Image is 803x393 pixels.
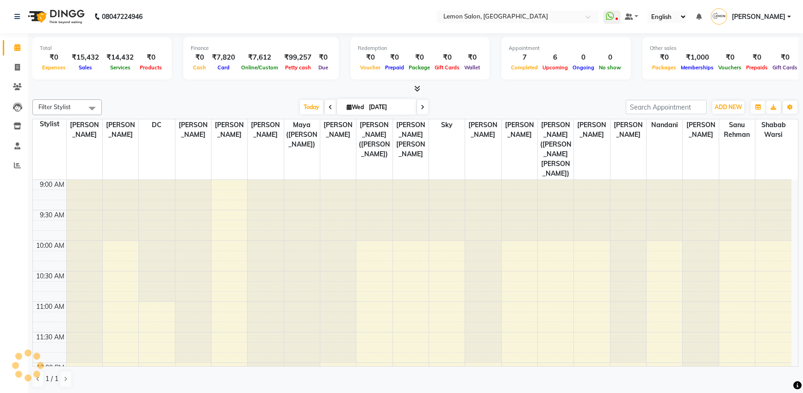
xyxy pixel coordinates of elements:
[502,119,537,141] span: [PERSON_NAME]
[716,64,744,71] span: Vouchers
[320,119,356,141] span: [PERSON_NAME]
[462,64,482,71] span: Wallet
[34,332,66,342] div: 11:30 AM
[40,44,164,52] div: Total
[509,44,623,52] div: Appointment
[280,52,315,63] div: ₹99,257
[597,64,623,71] span: No show
[383,64,406,71] span: Prepaid
[462,52,482,63] div: ₹0
[315,52,331,63] div: ₹0
[626,100,707,114] input: Search Appointment
[191,64,208,71] span: Cash
[406,52,432,63] div: ₹0
[744,64,770,71] span: Prepaids
[137,64,164,71] span: Products
[103,119,138,141] span: [PERSON_NAME]
[284,119,320,150] span: Maya ([PERSON_NAME])
[103,52,137,63] div: ₹14,432
[356,119,392,160] span: [PERSON_NAME] ([PERSON_NAME])
[570,52,597,63] div: 0
[34,241,66,251] div: 10:00 AM
[540,64,570,71] span: Upcoming
[432,64,462,71] span: Gift Cards
[34,302,66,312] div: 11:00 AM
[650,44,800,52] div: Other sales
[406,64,432,71] span: Package
[770,52,800,63] div: ₹0
[67,119,102,141] span: [PERSON_NAME]
[108,64,133,71] span: Services
[139,119,174,131] span: DC
[45,374,58,384] span: 1 / 1
[719,119,755,141] span: Sanu Rehman
[366,100,412,114] input: 2025-09-03
[283,64,313,71] span: Petty cash
[574,119,610,141] span: [PERSON_NAME]
[24,4,87,30] img: logo
[744,52,770,63] div: ₹0
[38,180,66,190] div: 9:00 AM
[102,4,143,30] b: 08047224946
[212,119,247,141] span: [PERSON_NAME]
[358,64,383,71] span: Voucher
[33,119,66,129] div: Stylist
[208,52,239,63] div: ₹7,820
[715,104,742,111] span: ADD NEW
[40,64,68,71] span: Expenses
[393,119,429,160] span: [PERSON_NAME] [PERSON_NAME]
[679,52,716,63] div: ₹1,000
[650,64,679,71] span: Packages
[137,52,164,63] div: ₹0
[34,271,66,281] div: 10:30 AM
[38,210,66,220] div: 9:30 AM
[40,52,68,63] div: ₹0
[711,8,727,25] img: Lakshmi Rawat
[248,119,283,141] span: [PERSON_NAME]
[538,119,573,179] span: [PERSON_NAME] ([PERSON_NAME] [PERSON_NAME])
[509,52,540,63] div: 7
[358,44,482,52] div: Redemption
[716,52,744,63] div: ₹0
[175,119,211,141] span: [PERSON_NAME]
[650,52,679,63] div: ₹0
[68,52,103,63] div: ₹15,432
[712,101,744,114] button: ADD NEW
[770,64,800,71] span: Gift Cards
[732,12,785,22] span: [PERSON_NAME]
[215,64,232,71] span: Card
[540,52,570,63] div: 6
[38,103,71,111] span: Filter Stylist
[239,64,280,71] span: Online/Custom
[383,52,406,63] div: ₹0
[465,119,501,141] span: [PERSON_NAME]
[432,52,462,63] div: ₹0
[76,64,94,71] span: Sales
[647,119,682,131] span: Nandani
[429,119,465,131] span: Sky
[597,52,623,63] div: 0
[509,64,540,71] span: Completed
[300,100,323,114] span: Today
[239,52,280,63] div: ₹7,612
[679,64,716,71] span: Memberships
[35,363,66,373] div: 12:00 PM
[683,119,718,141] span: [PERSON_NAME]
[191,52,208,63] div: ₹0
[316,64,330,71] span: Due
[191,44,331,52] div: Finance
[610,119,646,141] span: [PERSON_NAME]
[570,64,597,71] span: Ongoing
[755,119,791,141] span: Shabab Warsi
[344,104,366,111] span: Wed
[358,52,383,63] div: ₹0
